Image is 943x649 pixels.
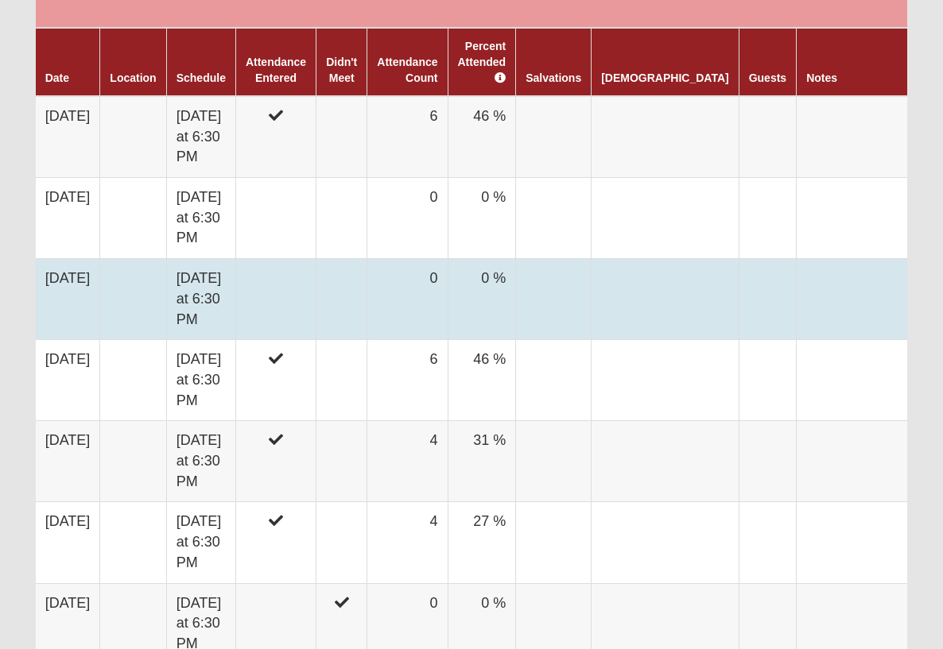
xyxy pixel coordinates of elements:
td: [DATE] at 6:30 PM [166,96,235,178]
td: 6 [367,340,448,421]
td: [DATE] [36,340,100,421]
td: 0 % [448,178,516,259]
th: Guests [739,28,796,96]
a: Schedule [177,71,226,84]
td: [DATE] [36,421,100,502]
td: [DATE] at 6:30 PM [166,502,235,583]
th: Salvations [516,28,592,96]
td: [DATE] [36,178,100,259]
a: Date [45,71,69,84]
td: 0 % [448,259,516,340]
td: 46 % [448,96,516,178]
td: 4 [367,502,448,583]
a: Notes [806,71,837,84]
a: Attendance Entered [246,56,306,84]
td: 31 % [448,421,516,502]
td: [DATE] [36,96,100,178]
a: Location [110,71,156,84]
td: [DATE] [36,259,100,340]
a: Percent Attended [458,40,506,84]
td: 0 [367,178,448,259]
td: 0 [367,259,448,340]
td: 4 [367,421,448,502]
td: [DATE] at 6:30 PM [166,178,235,259]
td: 46 % [448,340,516,421]
td: [DATE] [36,502,100,583]
td: 27 % [448,502,516,583]
td: [DATE] at 6:30 PM [166,259,235,340]
a: Attendance Count [377,56,437,84]
td: 6 [367,96,448,178]
td: [DATE] at 6:30 PM [166,421,235,502]
a: Didn't Meet [326,56,357,84]
td: [DATE] at 6:30 PM [166,340,235,421]
th: [DEMOGRAPHIC_DATA] [592,28,739,96]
